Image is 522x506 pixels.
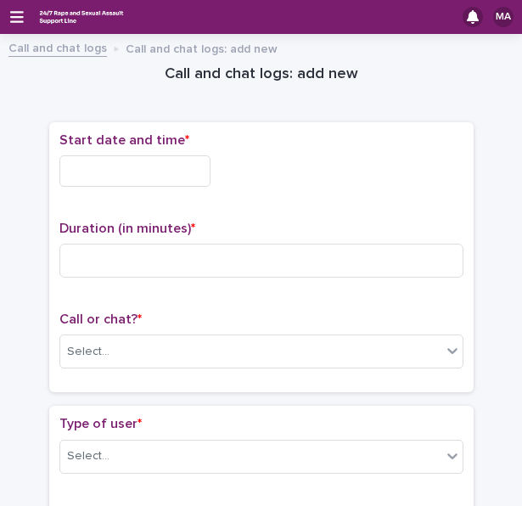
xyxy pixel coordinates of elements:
span: Type of user [59,417,142,430]
p: Call and chat logs: add new [126,38,278,57]
h1: Call and chat logs: add new [49,65,474,85]
a: Call and chat logs [8,37,107,57]
div: Select... [67,447,109,465]
span: Duration (in minutes) [59,222,195,235]
img: rhQMoQhaT3yELyF149Cw [37,6,126,28]
span: Start date and time [59,133,189,147]
div: MA [493,7,514,27]
span: Call or chat? [59,312,142,326]
div: Select... [67,343,109,361]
